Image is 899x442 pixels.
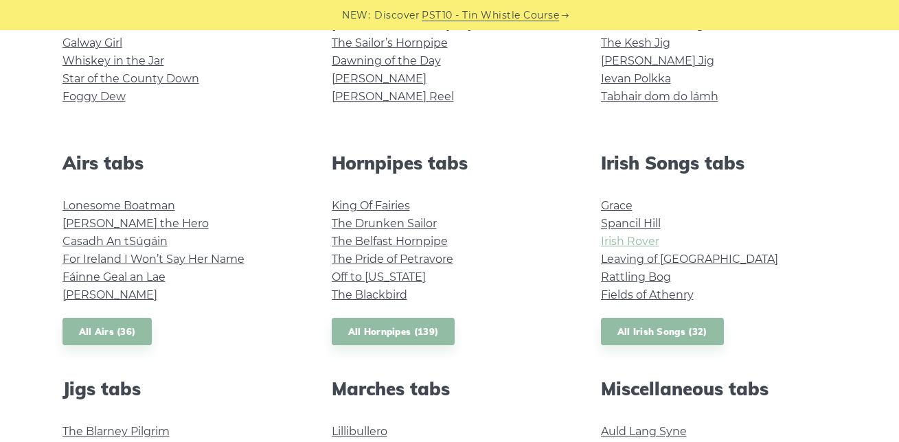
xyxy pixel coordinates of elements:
span: Discover [374,8,420,23]
a: [PERSON_NAME] the Hero [62,217,209,230]
h2: Jigs tabs [62,378,299,399]
h2: Airs tabs [62,152,299,174]
a: The Kesh Jig [601,36,670,49]
a: For Ireland I Won’t Say Her Name [62,253,244,266]
a: Ievan Polkka [601,72,671,85]
a: All Airs (36) [62,318,152,346]
h2: Miscellaneous tabs [601,378,837,399]
a: Fáinne Geal an Lae [62,270,166,283]
h2: Hornpipes tabs [332,152,568,174]
a: Inisheer [62,19,107,32]
a: Dawning of the Day [332,54,441,67]
a: Star of the County Down [62,72,199,85]
h2: Marches tabs [332,378,568,399]
a: Leaving of [GEOGRAPHIC_DATA] [601,253,778,266]
a: All Hornpipes (139) [332,318,455,346]
a: Foggy Dew [62,90,126,103]
a: [PERSON_NAME] Reel [332,90,454,103]
a: [PERSON_NAME] Jig [601,54,714,67]
span: NEW: [342,8,370,23]
a: Fields of Athenry [601,288,694,301]
a: King Of Fairies [332,199,410,212]
a: Auld Lang Syne [601,425,687,438]
a: Rattling Bog [601,270,671,283]
a: PST10 - Tin Whistle Course [422,8,559,23]
a: [PERSON_NAME] [62,288,157,301]
a: [PERSON_NAME] [332,72,426,85]
a: Off to [US_STATE] [332,270,426,283]
a: Lillibullero [332,425,387,438]
a: The Blackbird [332,288,407,301]
a: The Drunken Sailor [332,217,437,230]
a: [GEOGRAPHIC_DATA] to [GEOGRAPHIC_DATA] [332,19,585,32]
a: The Belfast Hornpipe [332,235,448,248]
a: Galway Girl [62,36,122,49]
a: Whiskey in the Jar [62,54,164,67]
a: Spancil Hill [601,217,661,230]
a: The Blarney Pilgrim [62,425,170,438]
a: The Sailor’s Hornpipe [332,36,448,49]
a: The Swallowtail Jig [601,19,704,32]
a: Grace [601,199,633,212]
h2: Irish Songs tabs [601,152,837,174]
a: Casadh An tSúgáin [62,235,168,248]
a: Lonesome Boatman [62,199,175,212]
a: The Pride of Petravore [332,253,453,266]
a: Tabhair dom do lámh [601,90,718,103]
a: Irish Rover [601,235,659,248]
a: All Irish Songs (32) [601,318,724,346]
